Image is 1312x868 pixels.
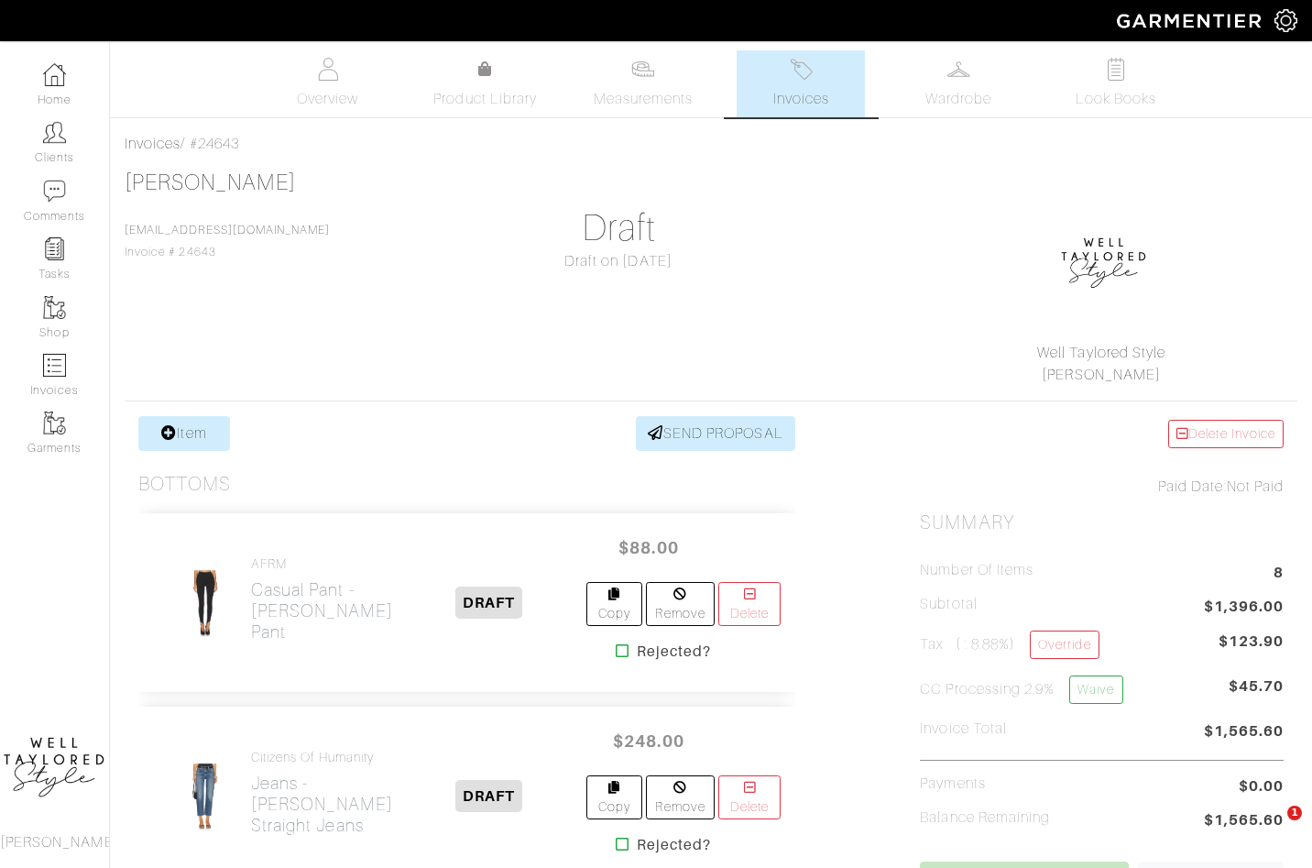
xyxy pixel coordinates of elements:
h1: Draft [437,206,801,250]
strong: Rejected? [637,641,711,663]
img: garments-icon-b7da505a4dc4fd61783c78ac3ca0ef83fa9d6f193b1c9dc38574b1d14d53ca28.png [43,296,66,319]
span: $45.70 [1229,676,1284,711]
span: Invoices [773,88,829,110]
a: Citizens of Humanity Jeans -[PERSON_NAME] Straight Jeans [251,750,393,836]
h2: Jeans - [PERSON_NAME] Straight Jeans [251,773,393,836]
img: reminder-icon-8004d30b9f0a5d33ae49ab947aed9ed385cf756f9e5892f1edd6e32f2345188e.png [43,237,66,260]
img: dashboard-icon-dbcd8f5a0b271acd01030246c82b418ddd0df26cd7fceb0bd07c9910d44c42f6.png [43,63,66,86]
h5: Invoice Total [920,720,1007,738]
span: $1,396.00 [1204,596,1284,621]
h5: Number of Items [920,562,1033,579]
iframe: Intercom live chat [1250,806,1294,850]
div: / #24643 [125,133,1297,155]
a: Invoices [125,136,180,152]
h5: Balance Remaining [920,809,1050,827]
span: Overview [297,88,358,110]
h2: Summary [920,511,1284,534]
a: Look Books [1052,50,1180,117]
a: Invoices [737,50,865,117]
h3: Bottoms [138,473,231,496]
span: Wardrobe [925,88,991,110]
span: $123.90 [1219,631,1284,653]
span: $0.00 [1239,775,1284,797]
a: Delete Invoice [1168,420,1284,448]
a: Product Library [421,59,550,110]
img: garmentier-logo-header-white-b43fb05a5012e4ada735d5af1a66efaba907eab6374d6393d1fbf88cb4ef424d.png [1108,5,1274,37]
img: comment-icon-a0a6a9ef722e966f86d9cbdc48e553b5cf19dbc54f86b18d962a5391bc8f6eb6.png [43,180,66,203]
img: basicinfo-40fd8af6dae0f16599ec9e87c0ef1c0a1fdea2edbe929e3d69a839185d80c458.svg [316,58,339,81]
a: [PERSON_NAME] [125,170,296,194]
h4: Citizens of Humanity [251,750,393,765]
span: $88.00 [594,528,704,567]
a: Delete [718,582,780,626]
img: 19n4NYxrZ2yej4WoyKs2cYVg [182,565,228,642]
div: Not Paid [920,476,1284,498]
span: DRAFT [455,780,522,812]
img: gear-icon-white-bd11855cb880d31180b6d7d6211b90ccbf57a29d726f0c71d8c61bd08dd39cc2.png [1274,9,1297,32]
span: Invoice # 24643 [125,224,330,258]
span: 8 [1274,562,1284,587]
h4: AFRM [251,556,393,572]
a: Copy [586,775,642,819]
a: [EMAIL_ADDRESS][DOMAIN_NAME] [125,224,330,236]
h5: Subtotal [920,596,977,613]
span: Product Library [433,88,537,110]
a: Waive [1069,676,1122,704]
a: Copy [586,582,642,626]
img: clients-icon-6bae9207a08558b7cb47a8932f037763ab4055f8c8b6bfacd5dc20c3e0201464.png [43,121,66,144]
a: Remove [646,582,716,626]
span: $1,565.60 [1204,720,1284,745]
span: 1 [1287,806,1302,820]
a: [PERSON_NAME] [1042,367,1161,383]
a: Delete [718,775,780,819]
a: Measurements [579,50,708,117]
span: Measurements [594,88,694,110]
h5: Tax ( : 8.88%) [920,631,1099,659]
span: $1,565.60 [1204,809,1284,834]
img: 1593278135251.png.png [1058,214,1150,305]
div: Draft on [DATE] [437,250,801,272]
span: Paid Date: [1158,478,1227,495]
a: Item [138,416,230,451]
span: $248.00 [594,721,704,761]
a: Override [1030,631,1099,659]
img: todo-9ac3debb85659649dc8f770b8b6100bb5dab4b48dedcbae339e5042a72dfd3cc.svg [1105,58,1128,81]
img: orders-icon-0abe47150d42831381b5fb84f609e132dff9fe21cb692f30cb5eec754e2cba89.png [43,354,66,377]
img: wardrobe-487a4870c1b7c33e795ec22d11cfc2ed9d08956e64fb3008fe2437562e282088.svg [947,58,970,81]
h5: Payments [920,775,985,793]
img: measurements-466bbee1fd09ba9460f595b01e5d73f9e2bff037440d3c8f018324cb6cdf7a4a.svg [631,58,654,81]
a: SEND PROPOSAL [636,416,795,451]
img: garments-icon-b7da505a4dc4fd61783c78ac3ca0ef83fa9d6f193b1c9dc38574b1d14d53ca28.png [43,412,66,434]
span: DRAFT [455,587,522,619]
a: Remove [646,775,716,819]
img: 2yec6ep39wis5pUqjNW4mKqS [182,758,228,835]
a: AFRM Casual Pant -[PERSON_NAME] Pant [251,556,393,643]
a: Well Taylored Style [1037,345,1165,361]
img: orders-27d20c2124de7fd6de4e0e44c1d41de31381a507db9b33961299e4e07d508b8c.svg [790,58,813,81]
h2: Casual Pant - [PERSON_NAME] Pant [251,579,393,643]
span: Look Books [1076,88,1157,110]
a: Wardrobe [894,50,1022,117]
strong: Rejected? [637,834,711,856]
h5: CC Processing 2.9% [920,676,1122,704]
a: Overview [264,50,392,117]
